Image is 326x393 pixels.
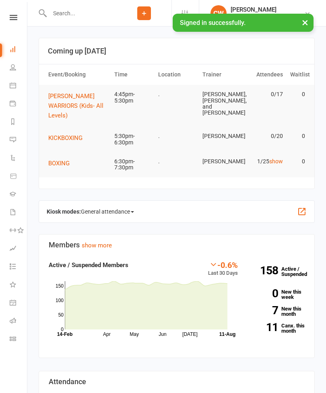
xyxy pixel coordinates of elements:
[48,133,88,143] button: KICKBOXING
[10,313,28,331] a: Roll call kiosk mode
[47,208,81,215] strong: Kiosk modes:
[250,323,305,333] a: 11Canx. this month
[208,260,238,269] div: -0.6%
[246,260,311,283] a: 158Active / Suspended
[250,306,305,317] a: 7New this month
[250,265,278,276] strong: 158
[155,152,198,171] td: .
[298,14,312,31] button: ×
[49,241,305,249] h3: Members
[49,378,305,386] h3: Attendance
[47,8,117,19] input: Search...
[287,127,309,146] td: 0
[10,113,28,132] a: Reports
[250,288,278,299] strong: 0
[287,85,309,104] td: 0
[199,64,243,85] th: Trainer
[10,59,28,77] a: People
[111,152,155,177] td: 6:30pm-7:30pm
[48,134,83,142] span: KICKBOXING
[208,260,238,278] div: Last 30 Days
[180,19,246,27] span: Signed in successfully.
[10,276,28,294] a: What's New
[10,294,28,313] a: General attendance kiosk mode
[10,168,28,186] a: Product Sales
[250,289,305,300] a: 0New this week
[287,64,309,85] th: Waitlist
[199,152,243,171] td: [PERSON_NAME]
[48,93,103,119] span: [PERSON_NAME] WARRIORS (Kids- All Levels)
[111,85,155,110] td: 4:45pm-5:30pm
[10,77,28,95] a: Calendar
[243,64,287,85] th: Attendees
[231,13,304,21] div: [PERSON_NAME] Martial Arts
[199,85,243,123] td: [PERSON_NAME], [PERSON_NAME], and [PERSON_NAME]
[243,85,287,104] td: 0/17
[48,158,75,168] button: BOXING
[81,205,134,218] span: General attendance
[49,261,128,269] strong: Active / Suspended Members
[111,64,155,85] th: Time
[250,322,278,333] strong: 11
[111,127,155,152] td: 5:30pm-6:30pm
[243,152,287,171] td: 1/25
[210,5,227,21] div: CW
[199,127,243,146] td: [PERSON_NAME]
[48,160,70,167] span: BOXING
[155,85,198,104] td: .
[10,240,28,258] a: Assessments
[10,95,28,113] a: Payments
[10,41,28,59] a: Dashboard
[82,242,112,249] a: show more
[10,331,28,349] a: Class kiosk mode
[48,91,107,120] button: [PERSON_NAME] WARRIORS (Kids- All Levels)
[269,158,283,165] a: show
[231,6,304,13] div: [PERSON_NAME]
[287,152,309,171] td: 0
[250,305,278,316] strong: 7
[243,127,287,146] td: 0/20
[45,64,111,85] th: Event/Booking
[155,64,198,85] th: Location
[48,47,305,55] h3: Coming up [DATE]
[155,127,198,146] td: .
